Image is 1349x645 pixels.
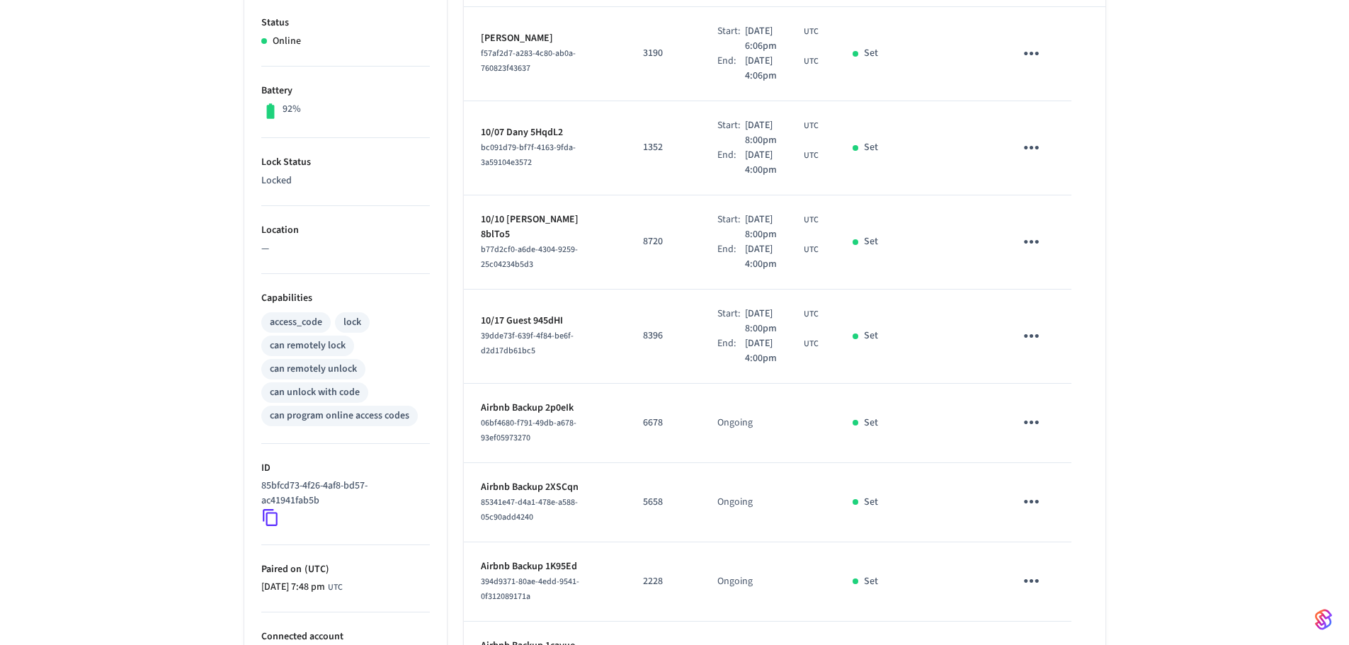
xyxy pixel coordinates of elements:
p: Airbnb Backup 2p0eIk [481,401,610,416]
p: 8720 [643,234,683,249]
div: End: [717,148,745,178]
img: SeamLogoGradient.69752ec5.svg [1315,608,1332,631]
p: Battery [261,84,430,98]
span: [DATE] 4:00pm [745,336,801,366]
span: [DATE] 7:48 pm [261,580,325,595]
div: UCT [745,54,819,84]
div: can remotely unlock [270,362,357,377]
div: can remotely lock [270,338,346,353]
div: Start: [717,24,745,54]
p: Connected account [261,629,430,644]
div: End: [717,336,745,366]
span: 06bf4680-f791-49db-a678-93ef05973270 [481,417,576,444]
span: [DATE] 4:00pm [745,148,801,178]
div: UCT [745,212,819,242]
span: [DATE] 4:00pm [745,242,801,272]
p: [PERSON_NAME] [481,31,610,46]
p: 1352 [643,140,683,155]
span: [DATE] 8:00pm [745,307,801,336]
p: 2228 [643,574,683,589]
p: 92% [283,102,301,117]
span: UTC [804,338,819,350]
span: UTC [804,120,819,132]
div: UCT [745,118,819,148]
div: UCT [745,148,819,178]
span: [DATE] 4:06pm [745,54,801,84]
p: ID [261,461,430,476]
span: ( UTC ) [302,562,329,576]
p: Capabilities [261,291,430,306]
p: 10/10 [PERSON_NAME] 8blTo5 [481,212,610,242]
span: [DATE] 8:00pm [745,118,801,148]
p: Set [864,234,878,249]
span: UTC [804,55,819,68]
p: 6678 [643,416,683,430]
div: Start: [717,118,745,148]
span: UTC [804,149,819,162]
p: 5658 [643,495,683,510]
span: UTC [804,308,819,321]
p: Set [864,416,878,430]
div: UCT [745,242,819,272]
span: UTC [804,214,819,227]
span: UTC [328,581,343,594]
div: lock [343,315,361,330]
p: 3190 [643,46,683,61]
p: Lock Status [261,155,430,170]
div: UCT [745,307,819,336]
div: UCT [745,336,819,366]
div: UCT [745,24,819,54]
p: Airbnb Backup 2XSCqn [481,480,610,495]
span: 85341e47-d4a1-478e-a588-05c90add4240 [481,496,578,523]
div: UCT [261,580,343,595]
td: Ongoing [700,463,836,542]
p: Set [864,46,878,61]
span: f57af2d7-a283-4c80-ab0a-760823f43637 [481,47,576,74]
td: Ongoing [700,384,836,463]
p: 10/07 Dany 5HqdL2 [481,125,610,140]
p: 85bfcd73-4f26-4af8-bd57-ac41941fab5b [261,479,424,508]
td: Ongoing [700,542,836,622]
p: — [261,241,430,256]
div: End: [717,242,745,272]
p: Status [261,16,430,30]
p: Paired on [261,562,430,577]
span: UTC [804,244,819,256]
span: UTC [804,25,819,38]
div: Start: [717,212,745,242]
p: Locked [261,173,430,188]
p: Set [864,140,878,155]
p: Set [864,495,878,510]
p: 8396 [643,329,683,343]
p: Location [261,223,430,238]
div: Start: [717,307,745,336]
p: 10/17 Guest 945dHI [481,314,610,329]
span: b77d2cf0-a6de-4304-9259-25c04234b5d3 [481,244,578,270]
p: Set [864,329,878,343]
div: can program online access codes [270,409,409,423]
span: 39dde73f-639f-4f84-be6f-d2d17db61bc5 [481,330,574,357]
div: access_code [270,315,322,330]
div: End: [717,54,745,84]
span: [DATE] 8:00pm [745,212,801,242]
p: Airbnb Backup 1K95Ed [481,559,610,574]
span: bc091d79-bf7f-4163-9fda-3a59104e3572 [481,142,576,169]
p: Set [864,574,878,589]
p: Online [273,34,301,49]
span: 394d9371-80ae-4edd-9541-0f312089171a [481,576,579,603]
div: can unlock with code [270,385,360,400]
span: [DATE] 6:06pm [745,24,801,54]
